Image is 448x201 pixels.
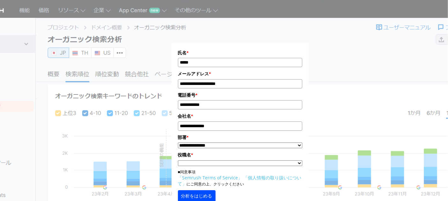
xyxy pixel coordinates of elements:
a: 「Semrush Terms of Service」 [178,175,243,181]
p: ■同意事項 にご同意の上、クリックください [178,169,302,187]
label: 役職名 [178,151,302,158]
label: 氏名 [178,49,302,56]
label: 部署 [178,134,302,141]
label: 会社名 [178,113,302,120]
a: 「個人情報の取り扱いについて」 [178,175,302,187]
label: 電話番号 [178,92,302,99]
label: メールアドレス [178,70,302,77]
